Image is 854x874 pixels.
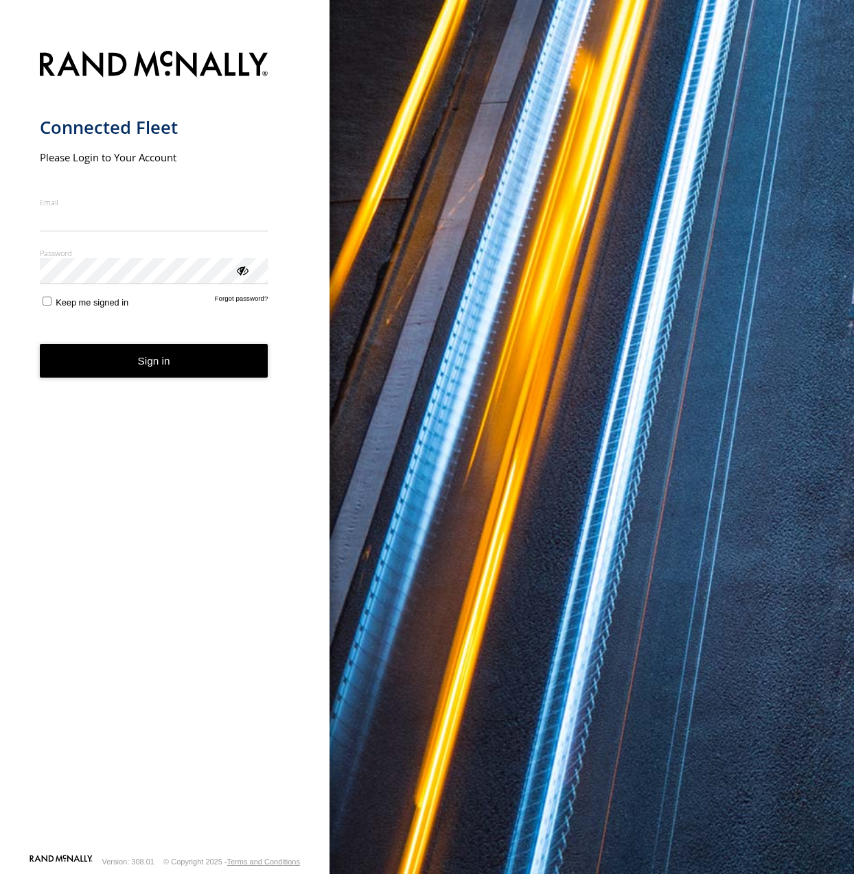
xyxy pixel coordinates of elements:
[40,116,268,139] h1: Connected Fleet
[40,43,290,853] form: main
[56,297,128,308] span: Keep me signed in
[30,855,93,869] a: Visit our Website
[40,150,268,164] h2: Please Login to Your Account
[43,297,51,306] input: Keep me signed in
[102,858,154,866] div: Version: 308.01
[227,858,300,866] a: Terms and Conditions
[40,344,268,378] button: Sign in
[163,858,300,866] div: © Copyright 2025 -
[40,197,268,207] label: Email
[40,48,268,83] img: Rand McNally
[215,295,268,308] a: Forgot password?
[235,263,249,277] div: ViewPassword
[40,248,268,258] label: Password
